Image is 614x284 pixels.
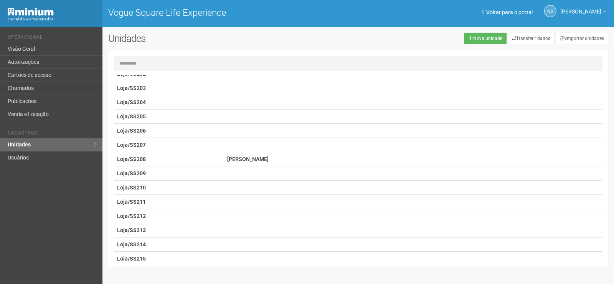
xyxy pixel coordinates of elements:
strong: Loja/SS211 [117,199,146,205]
strong: Loja/SS208 [117,156,146,162]
strong: Loja/SS215 [117,256,146,262]
strong: Loja/SS212 [117,213,146,219]
strong: Loja/SS213 [117,227,146,233]
a: Importar unidades [556,33,608,44]
strong: Loja/SS205 [117,113,146,120]
span: Nicolle Silva [560,1,601,15]
strong: Loja/SS209 [117,170,146,176]
strong: Loja/SS214 [117,241,146,247]
strong: Loja/SS207 [117,142,146,148]
a: NS [544,5,556,17]
img: Minium [8,8,54,16]
a: Transferir dados [508,33,555,44]
strong: Loja/SS204 [117,99,146,105]
h2: Unidades [108,33,310,44]
strong: Loja/SS210 [117,184,146,191]
a: [PERSON_NAME] [560,10,606,16]
li: Operacional [8,35,97,43]
strong: Loja/SS203 [117,85,146,91]
strong: Loja/SS206 [117,128,146,134]
a: Nova unidade [464,33,507,44]
li: Cadastros [8,130,97,138]
a: Voltar para o portal [482,9,533,15]
div: Painel do Administrador [8,16,97,23]
strong: [PERSON_NAME] [227,156,269,162]
h1: Vogue Square Life Experience [108,8,353,18]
